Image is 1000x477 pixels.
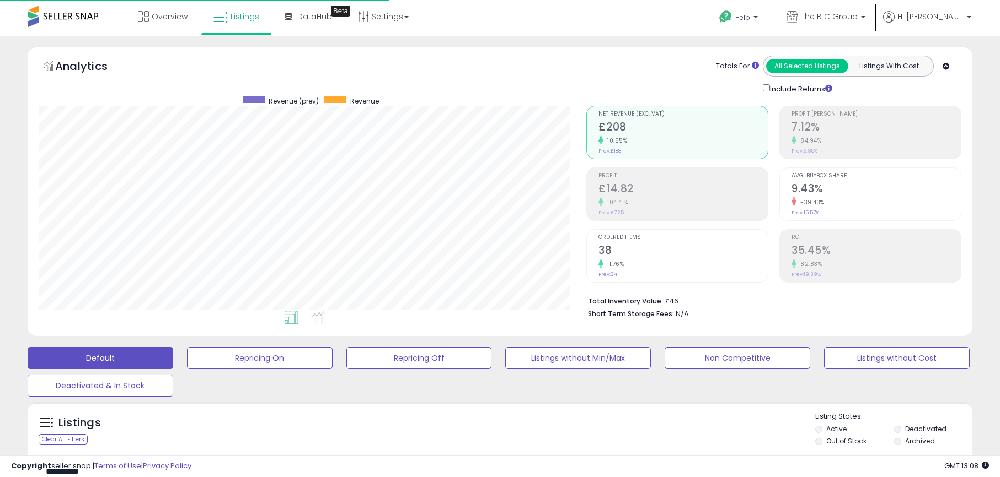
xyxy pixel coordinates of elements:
label: Out of Stock [826,436,867,446]
a: Hi [PERSON_NAME] [883,11,971,36]
button: Default [28,347,173,369]
button: Non Competitive [665,347,810,369]
strong: Copyright [11,460,51,471]
a: Privacy Policy [143,460,191,471]
button: Repricing Off [346,347,492,369]
li: £46 [588,294,953,307]
span: DataHub [297,11,332,22]
span: Hi [PERSON_NAME] [897,11,964,22]
h5: Analytics [55,58,129,77]
span: The B C Group [801,11,858,22]
h5: Listings [58,415,101,431]
button: Listings without Cost [824,347,970,369]
span: N/A [676,308,689,319]
span: Revenue [350,96,379,106]
h2: 38 [598,244,768,259]
small: 10.55% [603,137,627,145]
span: 2025-10-9 13:08 GMT [944,460,989,471]
small: Prev: £188 [598,148,621,154]
span: Ordered Items [598,235,768,241]
span: Profit [598,173,768,179]
b: Total Inventory Value: [588,296,663,306]
span: Listings [231,11,259,22]
p: Listing States: [815,411,972,422]
button: All Selected Listings [766,59,848,73]
small: Prev: 34 [598,271,617,278]
small: Prev: 3.85% [792,148,817,154]
i: Get Help [719,10,732,24]
small: 11.76% [603,260,624,268]
small: 82.83% [796,260,822,268]
label: Active [826,424,847,433]
label: Archived [905,436,935,446]
button: Listings without Min/Max [505,347,651,369]
small: Prev: 19.39% [792,271,821,278]
small: 84.94% [796,137,821,145]
h2: £208 [598,121,768,135]
a: Help [710,2,769,36]
div: Totals For [716,61,759,72]
span: Overview [152,11,188,22]
span: ROI [792,235,961,241]
span: Help [735,13,750,22]
div: seller snap | | [11,461,191,471]
h2: 35.45% [792,244,961,259]
h2: £14.82 [598,182,768,197]
span: Revenue (prev) [269,96,319,106]
small: Prev: 15.57% [792,209,819,216]
button: Deactivated & In Stock [28,375,173,397]
a: Terms of Use [94,460,141,471]
div: Clear All Filters [39,434,88,445]
small: 104.41% [603,198,628,207]
h2: 7.12% [792,121,961,135]
small: Prev: £7.25 [598,209,624,216]
span: Profit [PERSON_NAME] [792,111,961,117]
div: Include Returns [755,82,846,95]
span: Net Revenue (Exc. VAT) [598,111,768,117]
small: -39.43% [796,198,825,207]
div: Tooltip anchor [331,6,350,17]
button: Repricing On [187,347,333,369]
b: Short Term Storage Fees: [588,309,674,318]
span: Avg. Buybox Share [792,173,961,179]
button: Listings With Cost [848,59,930,73]
h2: 9.43% [792,182,961,197]
label: Deactivated [905,424,946,433]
